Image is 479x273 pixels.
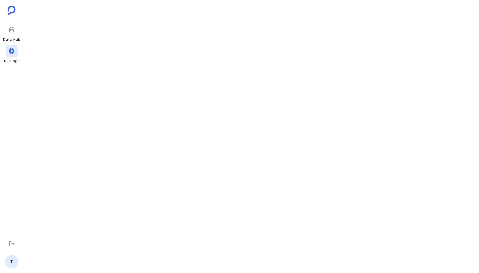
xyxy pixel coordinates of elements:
a: T [5,255,18,268]
a: Data Hub [3,24,20,42]
a: Settings [4,45,19,64]
span: Data Hub [3,37,20,42]
img: petavue logo [8,6,16,16]
span: Settings [4,58,19,64]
